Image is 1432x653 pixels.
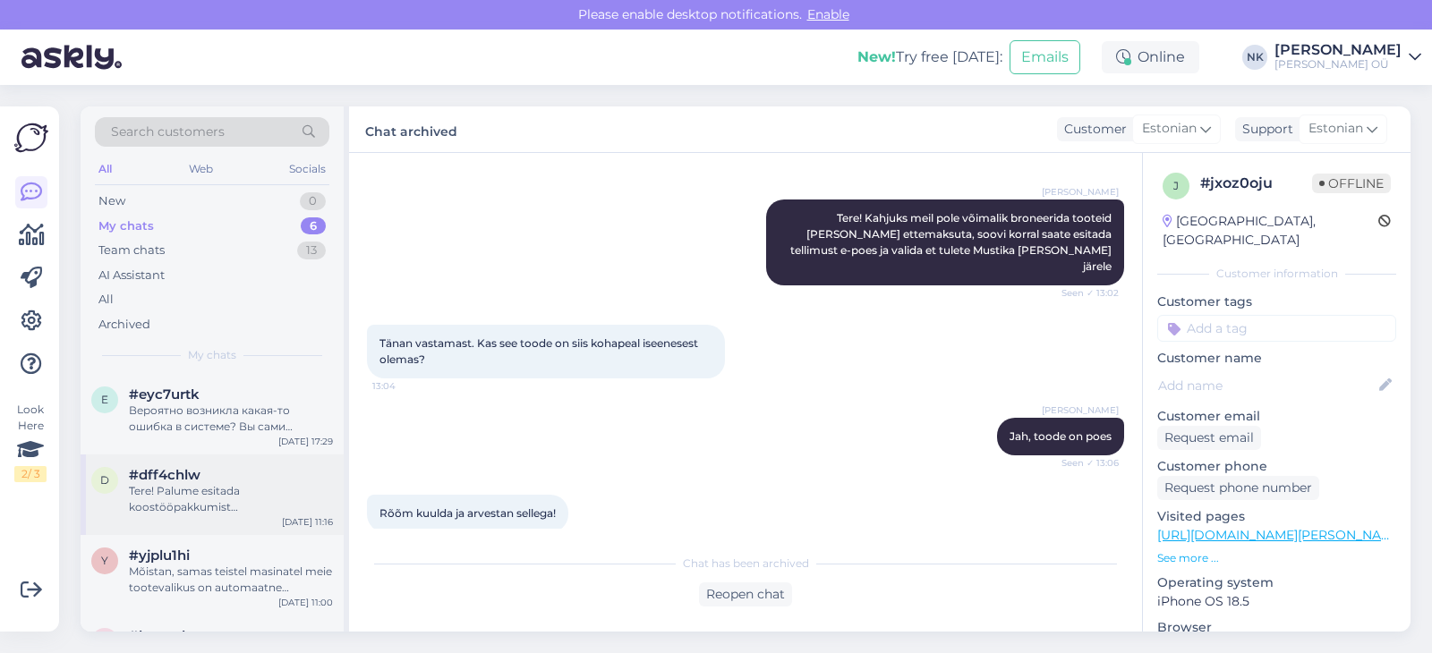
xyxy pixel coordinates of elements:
[372,379,439,393] span: 13:04
[1157,293,1396,311] p: Customer tags
[1157,527,1404,543] a: [URL][DOMAIN_NAME][PERSON_NAME]
[129,386,200,403] span: #eyc7urtk
[1157,426,1261,450] div: Request email
[301,217,326,235] div: 6
[129,483,333,515] div: Tere! Palume esitada koostööpakkumist [EMAIL_ADDRESS][DOMAIN_NAME] meilile
[790,211,1114,273] span: Tere! Kahjuks meil pole võimalik broneerida tooteid [PERSON_NAME] ettemaksuta, soovi korral saate...
[129,564,333,596] div: Mõistan, samas teistel masinatel meie tootevalikus on automaatne puhastus või pole täpsustatud. V...
[1274,57,1402,72] div: [PERSON_NAME] OÜ
[98,192,125,210] div: New
[1052,286,1119,300] span: Seen ✓ 13:02
[1157,266,1396,282] div: Customer information
[14,466,47,482] div: 2 / 3
[683,555,809,572] span: Chat has been archived
[129,403,333,435] div: Вероятно возникла какая-то ошибка в системе? Вы сами сказали, что карту не приняли
[1010,429,1112,443] span: Jah, toode on poes
[1308,119,1363,139] span: Estonian
[14,402,47,482] div: Look Here
[1102,41,1199,73] div: Online
[98,267,165,284] div: AI Assistant
[1312,174,1391,193] span: Offline
[1157,573,1396,592] p: Operating system
[1057,120,1127,139] div: Customer
[95,157,115,181] div: All
[1163,212,1378,250] div: [GEOGRAPHIC_DATA], [GEOGRAPHIC_DATA]
[1157,407,1396,426] p: Customer email
[1157,592,1396,611] p: iPhone OS 18.5
[1200,173,1312,194] div: # jxoz0oju
[1157,550,1396,566] p: See more ...
[365,117,457,141] label: Chat archived
[699,582,792,606] div: Reopen chat
[1158,376,1376,395] input: Add name
[101,554,108,567] span: y
[297,242,326,259] div: 13
[111,123,225,141] span: Search customers
[14,121,48,155] img: Askly Logo
[129,547,190,564] span: #yjplu1hi
[1274,43,1421,72] a: [PERSON_NAME][PERSON_NAME] OÜ
[98,291,114,309] div: All
[1157,315,1396,342] input: Add a tag
[1010,40,1080,74] button: Emails
[1042,403,1119,417] span: [PERSON_NAME]
[98,242,165,259] div: Team chats
[1274,43,1402,57] div: [PERSON_NAME]
[1157,618,1396,637] p: Browser
[278,435,333,448] div: [DATE] 17:29
[129,467,200,483] span: #dff4chlw
[1142,119,1197,139] span: Estonian
[282,515,333,529] div: [DATE] 11:16
[98,316,150,334] div: Archived
[300,192,326,210] div: 0
[278,596,333,609] div: [DATE] 11:00
[379,336,701,366] span: Tänan vastamast. Kas see toode on siis kohapeal iseenesest olemas?
[1173,179,1179,192] span: j
[857,48,896,65] b: New!
[1157,349,1396,368] p: Customer name
[802,6,855,22] span: Enable
[857,47,1002,68] div: Try free [DATE]:
[185,157,217,181] div: Web
[100,473,109,487] span: d
[1042,185,1119,199] span: [PERSON_NAME]
[379,506,556,520] span: Rõõm kuulda ja arvestan sellega!
[188,347,236,363] span: My chats
[1157,457,1396,476] p: Customer phone
[1157,507,1396,526] p: Visited pages
[1242,45,1267,70] div: NK
[1157,476,1319,500] div: Request phone number
[286,157,329,181] div: Socials
[101,393,108,406] span: e
[129,628,200,644] span: #btvzrxbg
[1235,120,1293,139] div: Support
[1052,456,1119,470] span: Seen ✓ 13:06
[98,217,154,235] div: My chats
